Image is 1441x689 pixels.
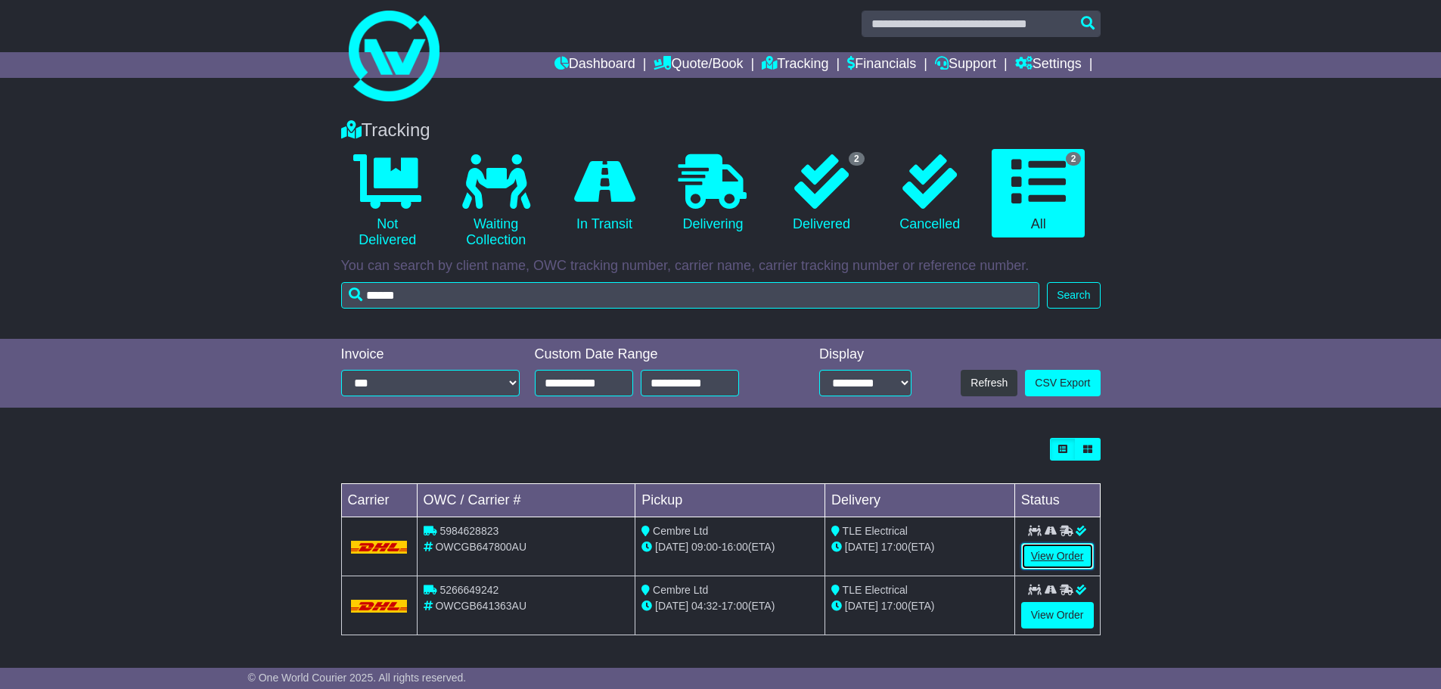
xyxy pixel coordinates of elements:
[843,584,908,596] span: TLE Electrical
[992,149,1085,238] a: 2 All
[961,370,1017,396] button: Refresh
[849,152,865,166] span: 2
[535,346,778,363] div: Custom Date Range
[843,525,908,537] span: TLE Electrical
[439,525,498,537] span: 5984628823
[722,600,748,612] span: 17:00
[641,598,818,614] div: - (ETA)
[334,119,1108,141] div: Tracking
[881,541,908,553] span: 17:00
[554,52,635,78] a: Dashboard
[691,600,718,612] span: 04:32
[884,149,977,238] a: Cancelled
[341,346,520,363] div: Invoice
[1066,152,1082,166] span: 2
[439,584,498,596] span: 5266649242
[1014,484,1100,517] td: Status
[1047,282,1100,309] button: Search
[449,149,542,254] a: Waiting Collection
[655,600,688,612] span: [DATE]
[653,584,708,596] span: Cembre Ltd
[654,52,743,78] a: Quote/Book
[845,600,878,612] span: [DATE]
[351,600,408,612] img: DHL.png
[825,484,1014,517] td: Delivery
[435,541,526,553] span: OWCGB647800AU
[831,539,1008,555] div: (ETA)
[248,672,467,684] span: © One World Courier 2025. All rights reserved.
[1015,52,1082,78] a: Settings
[635,484,825,517] td: Pickup
[1025,370,1100,396] a: CSV Export
[653,525,708,537] span: Cembre Ltd
[341,484,417,517] td: Carrier
[819,346,911,363] div: Display
[341,149,434,254] a: Not Delivered
[435,600,526,612] span: OWCGB641363AU
[845,541,878,553] span: [DATE]
[691,541,718,553] span: 09:00
[1021,602,1094,628] a: View Order
[722,541,748,553] span: 16:00
[881,600,908,612] span: 17:00
[762,52,828,78] a: Tracking
[341,258,1101,275] p: You can search by client name, OWC tracking number, carrier name, carrier tracking number or refe...
[775,149,868,238] a: 2 Delivered
[847,52,916,78] a: Financials
[417,484,635,517] td: OWC / Carrier #
[641,539,818,555] div: - (ETA)
[1021,543,1094,570] a: View Order
[831,598,1008,614] div: (ETA)
[666,149,759,238] a: Delivering
[655,541,688,553] span: [DATE]
[935,52,996,78] a: Support
[557,149,651,238] a: In Transit
[351,541,408,553] img: DHL.png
